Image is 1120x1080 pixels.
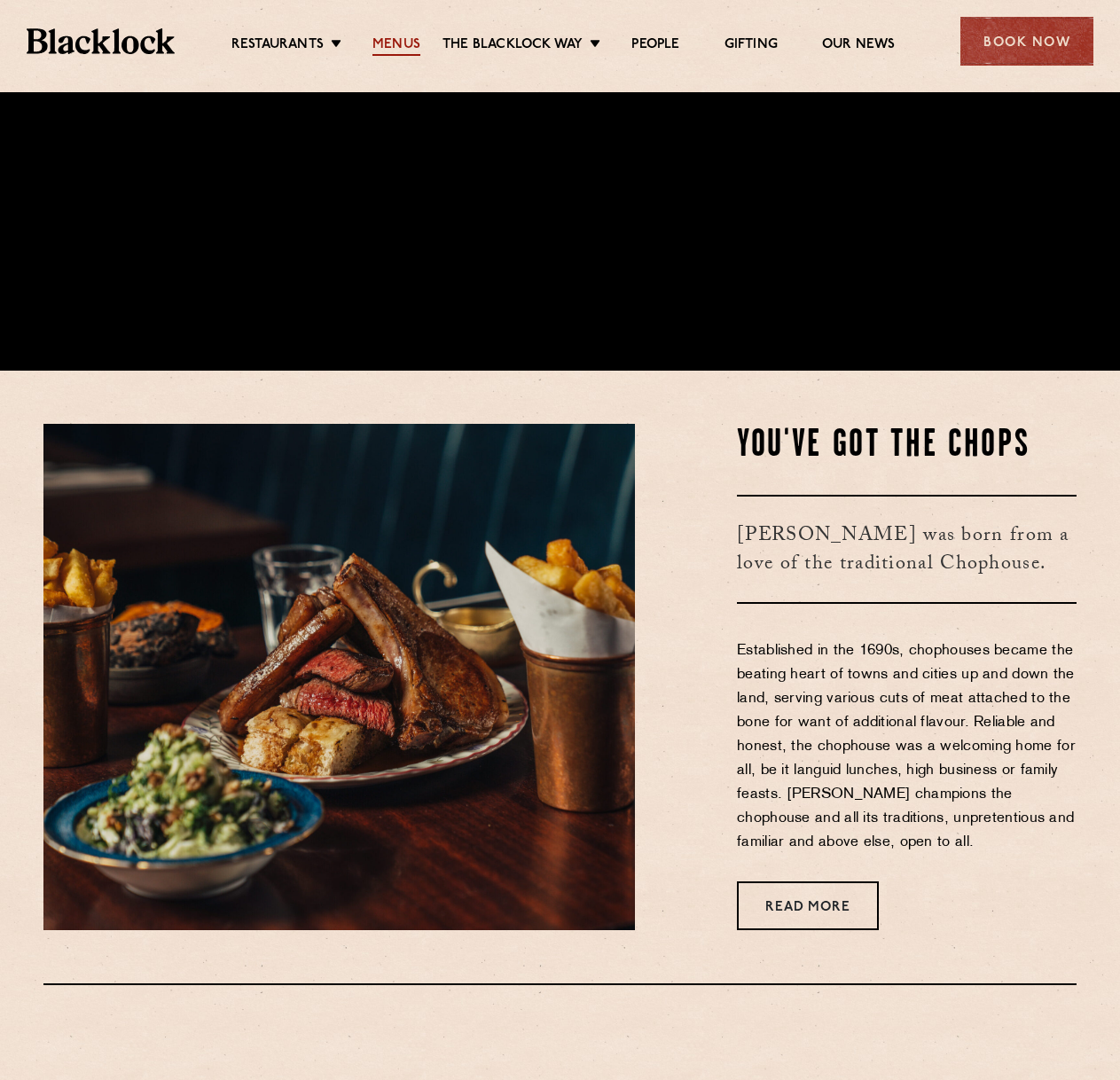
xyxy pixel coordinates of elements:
[822,36,896,56] a: Our News
[737,424,1077,468] h2: You've Got The Chops
[960,17,1093,66] div: Book Now
[737,495,1077,604] h3: [PERSON_NAME] was born from a love of the traditional Chophouse.
[724,36,778,56] a: Gifting
[443,36,583,56] a: The Blacklock Way
[231,36,324,56] a: Restaurants
[27,28,175,53] img: BL_Textured_Logo-footer-cropped.svg
[372,36,420,56] a: Menus
[737,881,879,930] a: Read More
[737,639,1077,855] p: Established in the 1690s, chophouses became the beating heart of towns and cities up and down the...
[631,36,679,56] a: People
[43,424,635,930] img: May25-Blacklock-AllIn-00417-scaled-e1752246198448.jpg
